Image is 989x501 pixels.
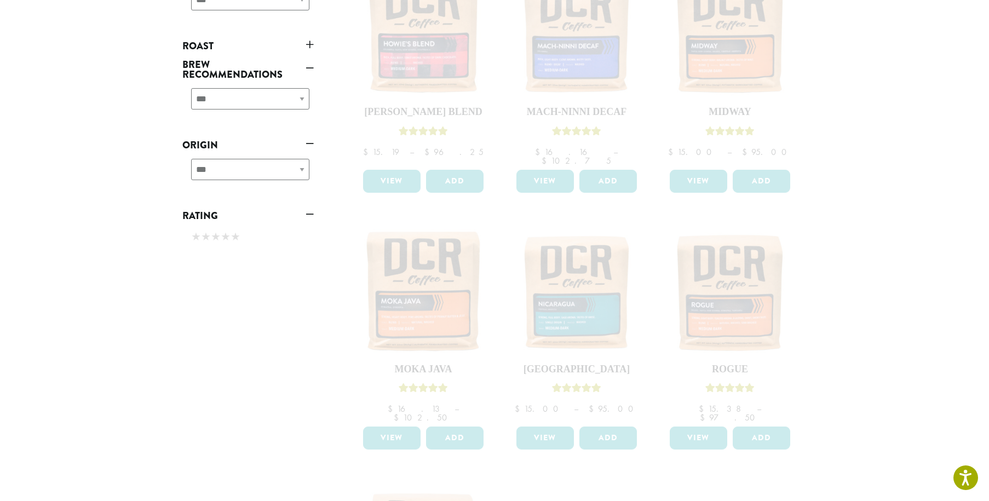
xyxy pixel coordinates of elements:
a: Brew Recommendations [182,55,314,84]
a: Rating [182,206,314,225]
a: Roast [182,37,314,55]
div: Origin [182,154,314,193]
a: Origin [182,136,314,154]
div: Brew Recommendations [182,84,314,123]
div: Rating [182,225,314,250]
